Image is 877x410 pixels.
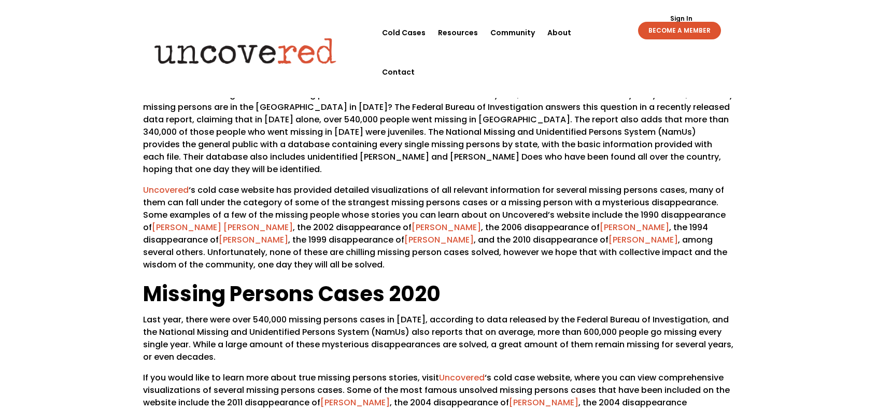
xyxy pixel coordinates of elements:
a: [PERSON_NAME] [219,234,288,246]
a: [PERSON_NAME] [412,221,481,233]
a: [PERSON_NAME] [509,397,578,408]
a: [PERSON_NAME] [600,221,669,233]
span: Last year, there were over 540,000 missing persons cases in [DATE], according to data released by... [143,314,733,363]
a: Contact [382,52,415,92]
img: Uncovered logo [146,31,345,71]
p: ‘s cold case website has provided detailed visualizations of all relevant information for several... [143,184,734,279]
span: Missing Persons Cases 2020 [143,279,441,308]
a: Resources [438,13,478,52]
a: [PERSON_NAME] [320,397,390,408]
a: BECOME A MEMBER [638,22,721,39]
span: People go missing every single day all over the [GEOGRAPHIC_DATA]. Many of these missing people a... [143,76,733,175]
a: Sign In [664,16,698,22]
a: Uncovered [143,184,189,196]
a: [PERSON_NAME] [404,234,474,246]
a: Cold Cases [382,13,426,52]
a: [PERSON_NAME] [PERSON_NAME] [152,221,293,233]
a: Uncovered [439,372,485,384]
a: About [547,13,571,52]
a: Community [490,13,535,52]
a: [PERSON_NAME] [609,234,678,246]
